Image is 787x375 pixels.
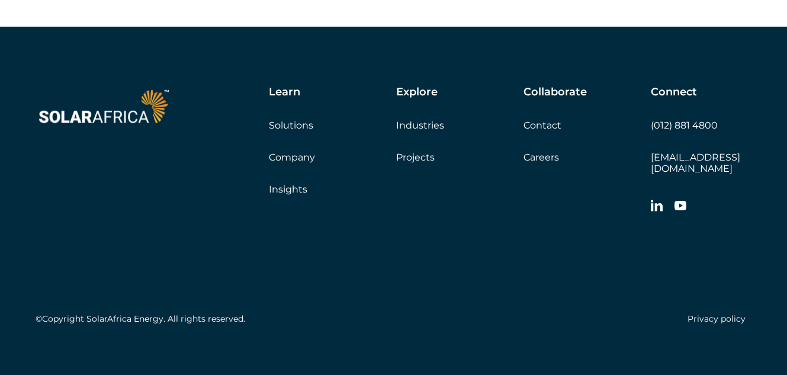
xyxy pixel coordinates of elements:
[269,86,300,99] h5: Learn
[523,152,559,163] a: Careers
[36,314,245,324] h5: ©Copyright SolarAfrica Energy. All rights reserved.
[269,152,315,163] a: Company
[269,184,307,195] a: Insights
[688,313,746,324] a: Privacy policy
[269,120,313,131] a: Solutions
[651,86,697,99] h5: Connect
[651,152,740,174] a: [EMAIL_ADDRESS][DOMAIN_NAME]
[651,120,718,131] a: (012) 881 4800
[396,152,435,163] a: Projects
[396,86,438,99] h5: Explore
[396,120,444,131] a: Industries
[523,120,561,131] a: Contact
[523,86,587,99] h5: Collaborate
